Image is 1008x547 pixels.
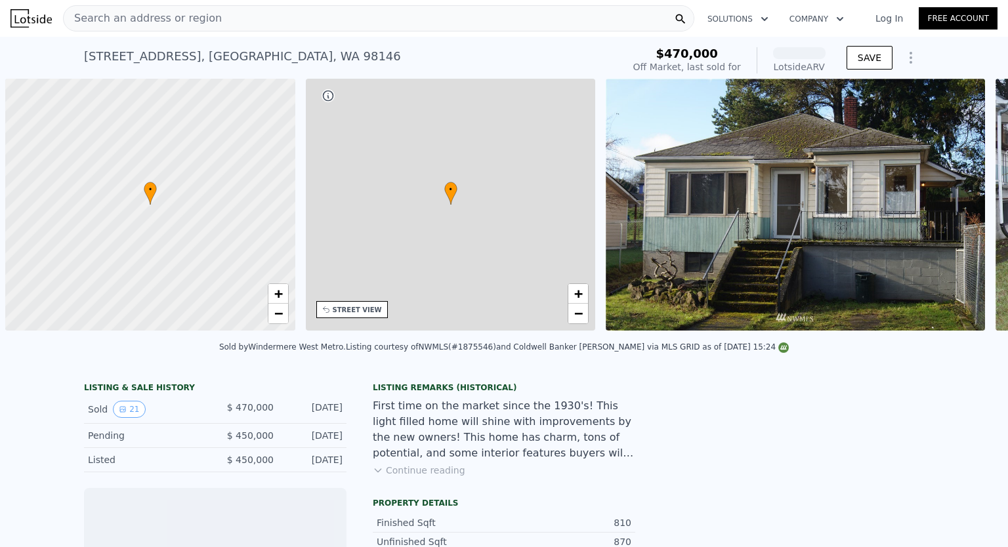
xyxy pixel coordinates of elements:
div: [STREET_ADDRESS] , [GEOGRAPHIC_DATA] , WA 98146 [84,47,401,66]
div: STREET VIEW [333,305,382,315]
span: − [574,305,583,321]
div: Listing courtesy of NWMLS (#1875546) and Coldwell Banker [PERSON_NAME] via MLS GRID as of [DATE] ... [346,342,789,352]
a: Zoom out [268,304,288,323]
span: • [444,184,457,195]
span: $ 450,000 [227,455,274,465]
button: Show Options [898,45,924,71]
span: $470,000 [656,47,718,60]
div: Lotside ARV [773,60,826,73]
div: Off Market, last sold for [633,60,741,73]
span: + [574,285,583,302]
button: Company [779,7,854,31]
div: [DATE] [284,401,343,418]
span: $ 470,000 [227,402,274,413]
div: Property details [373,498,635,508]
span: • [144,184,157,195]
div: Listed [88,453,205,466]
a: Zoom out [568,304,588,323]
span: $ 450,000 [227,430,274,441]
div: • [144,182,157,205]
a: Zoom in [268,284,288,304]
div: • [444,182,457,205]
span: − [274,305,282,321]
div: First time on the market since the 1930's! This light filled home will shine with improvements by... [373,398,635,461]
img: Lotside [10,9,52,28]
div: Finished Sqft [377,516,504,529]
button: Solutions [697,7,779,31]
div: Sold [88,401,205,418]
span: + [274,285,282,302]
div: [DATE] [284,429,343,442]
div: Listing Remarks (Historical) [373,382,635,393]
button: SAVE [847,46,892,70]
div: Pending [88,429,205,442]
a: Zoom in [568,284,588,304]
div: [DATE] [284,453,343,466]
a: Log In [860,12,919,25]
div: 810 [504,516,631,529]
div: LISTING & SALE HISTORY [84,382,346,395]
img: Sale: 118502979 Parcel: 97817120 [606,79,985,331]
span: Search an address or region [64,10,222,26]
img: NWMLS Logo [778,342,789,353]
button: View historical data [113,401,145,418]
a: Free Account [919,7,997,30]
button: Continue reading [373,464,465,477]
div: Sold by Windermere West Metro . [219,342,346,352]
